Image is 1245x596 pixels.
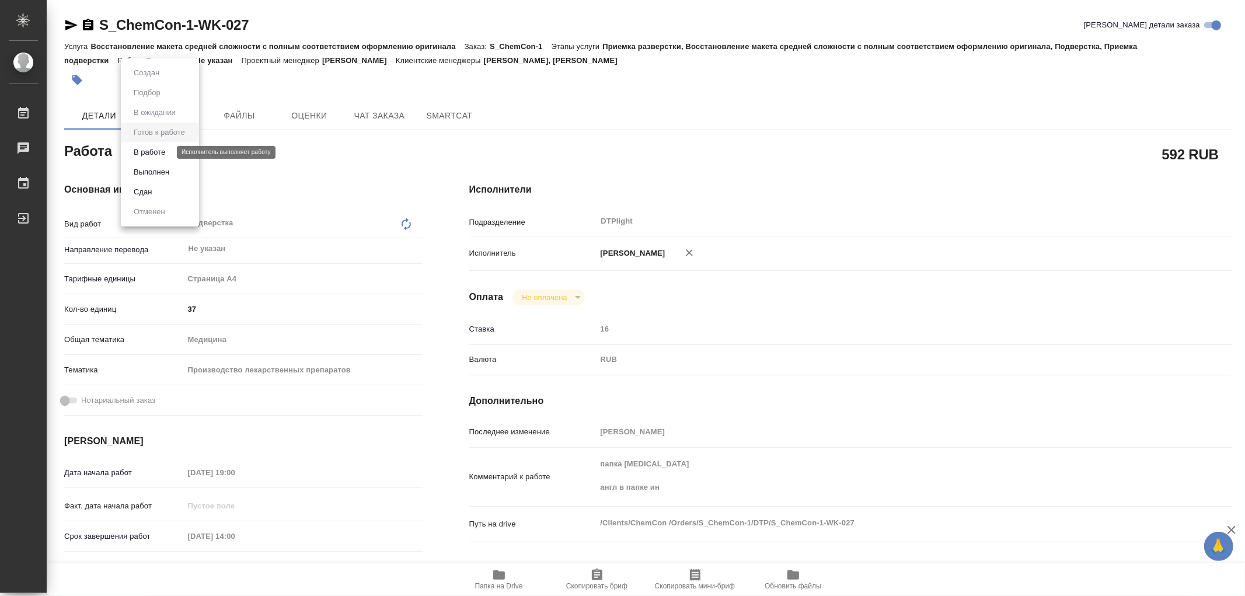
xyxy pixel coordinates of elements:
button: В ожидании [130,106,179,119]
button: Отменен [130,205,169,218]
button: Выполнен [130,166,173,179]
button: Создан [130,67,163,79]
button: Готов к работе [130,126,189,139]
button: В работе [130,146,169,159]
button: Подбор [130,86,164,99]
button: Сдан [130,186,155,198]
